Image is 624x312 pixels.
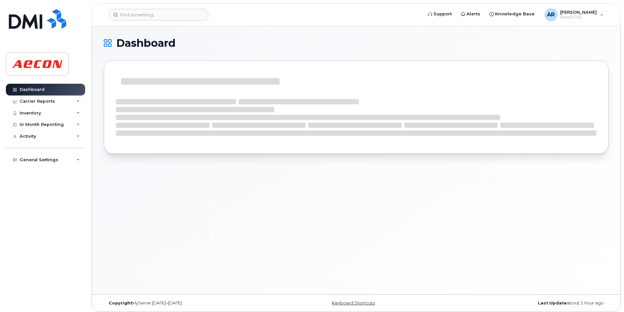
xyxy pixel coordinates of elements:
a: Keyboard Shortcuts [332,301,375,305]
strong: Last Update [538,301,567,305]
div: MyServe [DATE]–[DATE] [104,301,272,306]
div: about 1 hour ago [440,301,609,306]
span: Dashboard [116,38,175,48]
strong: Copyright [109,301,132,305]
